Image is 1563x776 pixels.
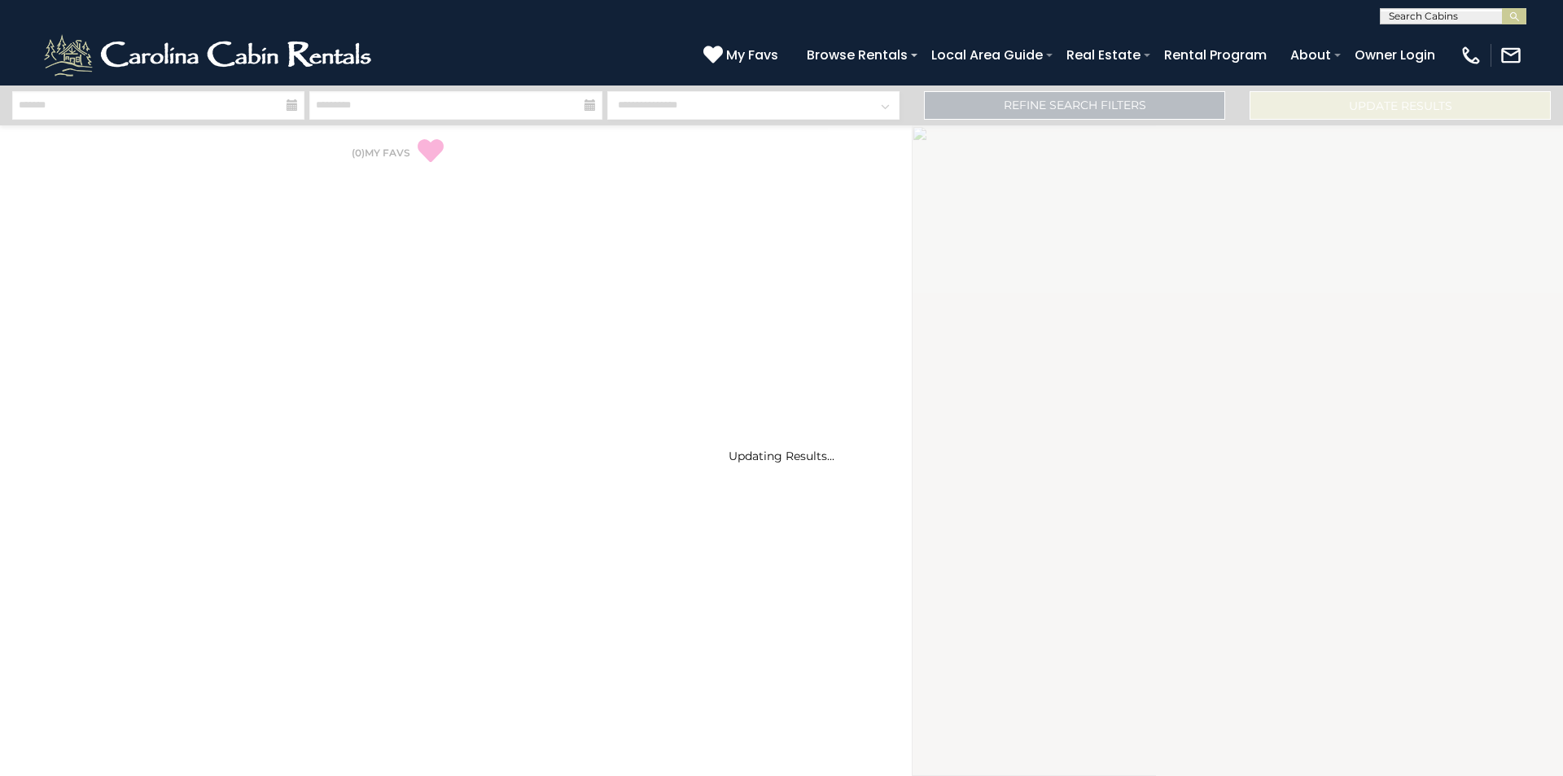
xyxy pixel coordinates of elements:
a: Owner Login [1346,41,1443,69]
img: White-1-2.png [41,31,379,80]
span: My Favs [726,45,778,65]
img: phone-regular-white.png [1460,44,1482,67]
a: Real Estate [1058,41,1149,69]
img: mail-regular-white.png [1500,44,1522,67]
a: Browse Rentals [799,41,916,69]
a: Rental Program [1156,41,1275,69]
a: Local Area Guide [923,41,1051,69]
a: About [1282,41,1339,69]
a: My Favs [703,45,782,66]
